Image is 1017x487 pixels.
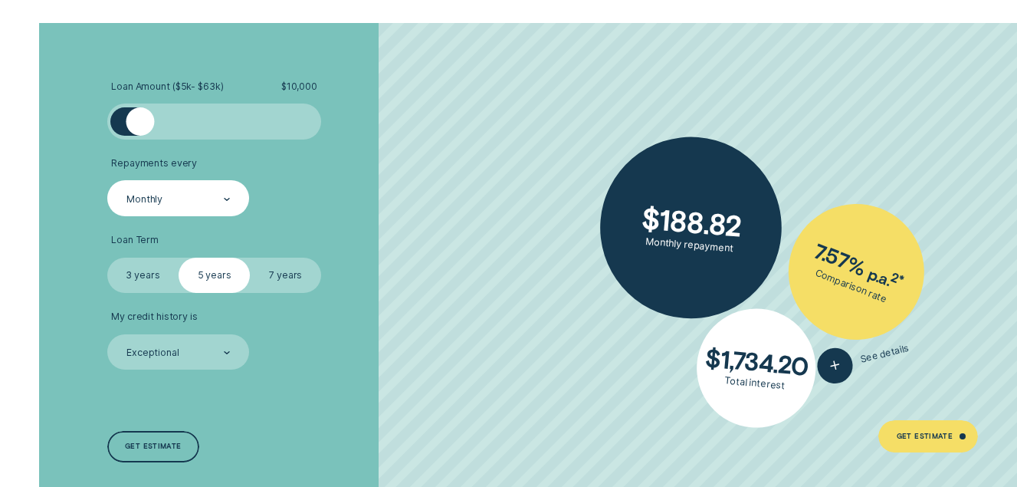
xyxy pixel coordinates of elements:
span: My credit history is [111,311,198,323]
a: Get estimate [107,431,199,463]
div: Exceptional [126,347,179,359]
span: See details [858,342,910,365]
button: See details [813,331,913,387]
label: 3 years [107,258,179,294]
a: Get Estimate [878,420,977,452]
span: Loan Term [111,234,159,246]
span: Loan Amount ( $5k - $63k ) [111,81,223,93]
div: Monthly [126,193,162,206]
label: 5 years [179,258,250,294]
label: 7 years [250,258,321,294]
span: Repayments every [111,157,197,169]
span: $ 10,000 [281,81,317,93]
